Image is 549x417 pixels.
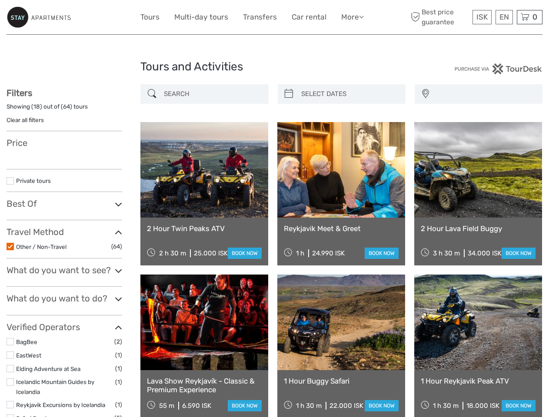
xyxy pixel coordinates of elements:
[140,60,409,74] h1: Tours and Activities
[531,13,539,21] span: 0
[421,377,536,385] a: 1 Hour Reykjavik Peak ATV
[7,116,44,123] a: Clear all filters
[433,402,459,410] span: 1 h 30 m
[284,377,399,385] a: 1 Hour Buggy Safari
[7,293,122,304] h3: What do you want to do?
[182,402,211,410] div: 6.590 ISK
[115,400,122,410] span: (1)
[466,402,499,410] div: 18.000 ISK
[243,11,277,23] a: Transfers
[312,249,345,257] div: 24.990 ISK
[194,249,228,257] div: 25.000 ISK
[159,249,186,257] span: 2 h 30 m
[228,400,262,411] a: book now
[147,224,262,233] a: 2 Hour Twin Peaks ATV
[115,350,122,360] span: (1)
[502,248,536,259] a: book now
[115,377,122,387] span: (1)
[365,248,399,259] a: book now
[7,103,122,116] div: Showing ( ) out of ( ) tours
[421,224,536,233] a: 2 Hour Lava Field Buggy
[16,177,51,184] a: Private tours
[7,322,122,332] h3: Verified Operators
[433,249,460,257] span: 3 h 30 m
[16,378,94,395] a: Icelandic Mountain Guides by Icelandia
[111,242,122,252] span: (64)
[329,402,363,410] div: 22.000 ISK
[159,402,174,410] span: 55 m
[454,63,542,74] img: PurchaseViaTourDesk.png
[228,248,262,259] a: book now
[16,352,41,359] a: EastWest
[292,11,326,23] a: Car rental
[16,401,105,408] a: Reykjavik Excursions by Icelandia
[7,7,71,28] img: 801-99f4e115-ac62-49e2-8b0f-3d46981aaa15_logo_small.jpg
[296,249,304,257] span: 1 h
[496,10,513,24] div: EN
[341,11,364,23] a: More
[147,377,262,394] a: Lava Show Reykjavík - Classic & Premium Experience
[7,88,32,98] strong: Filters
[115,364,122,374] span: (1)
[174,11,228,23] a: Multi-day tours
[468,249,502,257] div: 34.000 ISK
[7,199,122,209] h3: Best Of
[63,103,70,111] label: 64
[114,337,122,347] span: (2)
[476,13,488,21] span: ISK
[365,400,399,411] a: book now
[16,338,37,345] a: BagBee
[16,365,80,372] a: Elding Adventure at Sea
[7,227,122,237] h3: Travel Method
[298,86,401,102] input: SELECT DATES
[33,103,40,111] label: 18
[409,7,470,26] span: Best price guarantee
[140,11,160,23] a: Tours
[296,402,322,410] span: 1 h 30 m
[502,400,536,411] a: book now
[16,243,67,250] a: Other / Non-Travel
[284,224,399,233] a: Reykjavik Meet & Greet
[7,265,122,275] h3: What do you want to see?
[160,86,264,102] input: SEARCH
[7,138,122,148] h3: Price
